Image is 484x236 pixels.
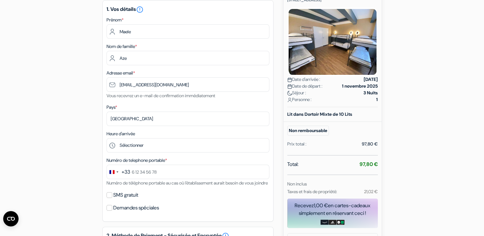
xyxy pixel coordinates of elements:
[287,83,322,90] span: Date de départ :
[287,84,292,89] img: calendar.svg
[136,6,144,13] i: error_outline
[122,168,130,176] div: +33
[287,141,306,147] div: Prix total :
[363,90,378,96] strong: 3 Nuits
[287,161,298,168] span: Total:
[287,76,320,83] span: Date d'arrivée :
[321,220,329,225] img: amazon-card-no-text.png
[337,220,345,225] img: uber-uber-eats-card.png
[287,126,329,136] small: Non remboursable
[107,104,117,111] label: Pays
[107,165,269,179] input: 6 12 34 56 78
[107,93,215,98] small: Vous recevrez un e-mail de confirmation immédiatement
[287,111,352,117] b: Lit dans Dortoir Mixte de 10 Lits
[364,189,377,194] small: 21,02 €
[364,76,378,83] strong: [DATE]
[287,77,292,82] img: calendar.svg
[107,77,269,92] input: Entrer adresse e-mail
[107,165,130,179] button: Change country, selected France (+33)
[362,141,378,147] div: 97,80 €
[314,202,328,209] span: 1,00 €
[113,203,159,212] label: Demandes spéciales
[107,17,123,23] label: Prénom
[329,220,337,225] img: adidas-card.png
[113,191,138,200] label: SMS gratuit
[360,161,378,168] strong: 97,80 €
[3,211,19,226] button: Ouvrir le widget CMP
[107,6,269,13] h5: 1. Vos détails
[107,51,269,65] input: Entrer le nom de famille
[287,202,378,217] div: Recevez en cartes-cadeaux simplement en réservant ceci !
[287,98,292,102] img: user_icon.svg
[107,70,135,76] label: Adresse email
[287,91,292,96] img: moon.svg
[107,130,135,137] label: Heure d'arrivée
[107,24,269,39] input: Entrez votre prénom
[376,96,378,103] strong: 1
[287,189,337,194] small: Taxes et frais de propriété:
[136,6,144,12] a: error_outline
[342,83,378,90] strong: 1 novembre 2025
[287,96,312,103] span: Personne :
[107,157,167,164] label: Numéro de telephone portable
[107,43,137,50] label: Nom de famille
[287,181,307,187] small: Non inclus
[287,90,306,96] span: Séjour :
[107,180,268,186] small: Numéro de téléphone portable au cas où l'établissement aurait besoin de vous joindre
